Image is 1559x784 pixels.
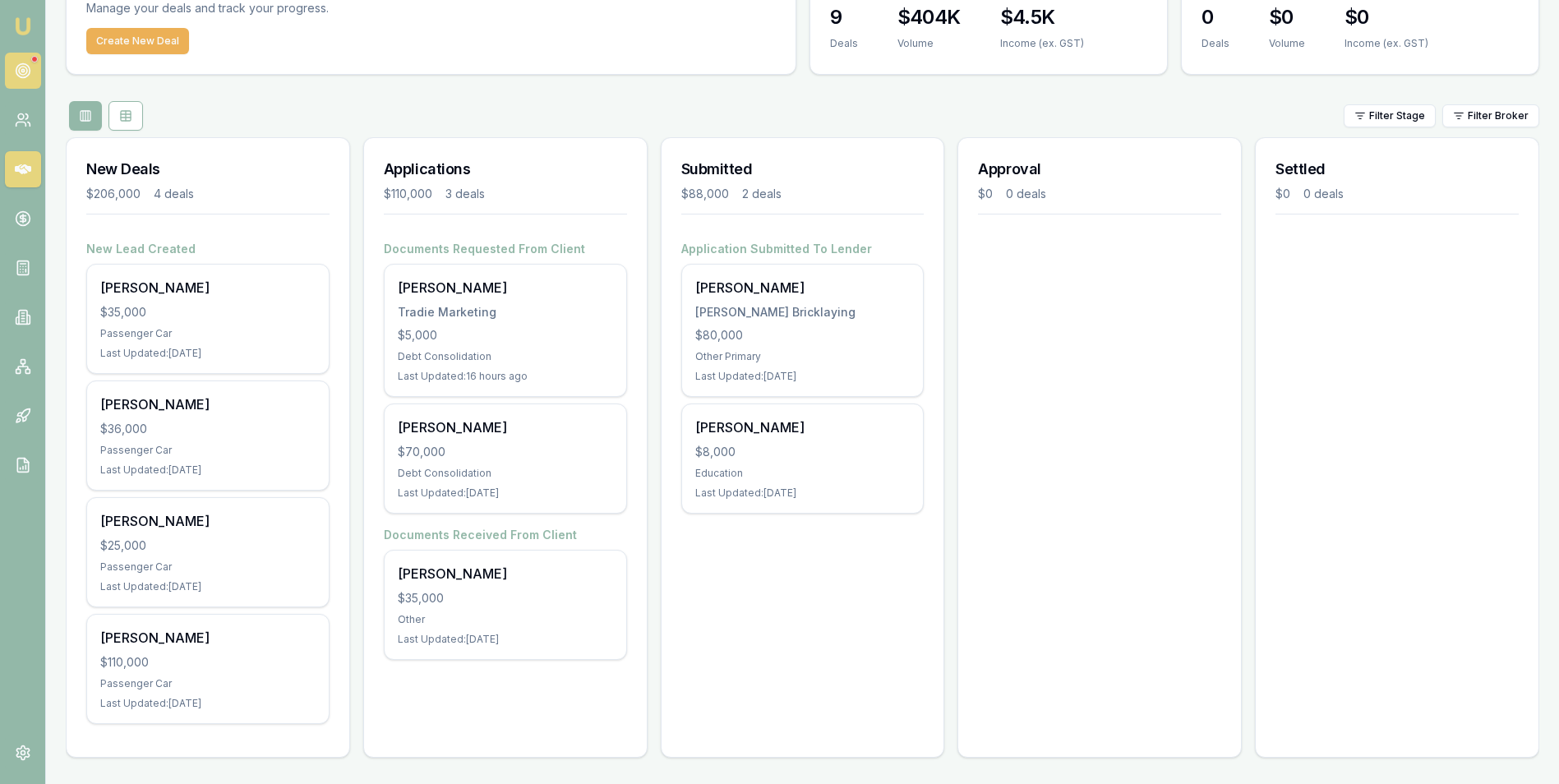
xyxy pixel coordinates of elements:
[681,241,925,257] h4: Application Submitted To Lender
[398,613,613,626] div: Other
[695,327,911,344] div: $80,000
[86,186,141,202] div: $206,000
[384,527,627,543] h4: Documents Received From Client
[384,241,627,257] h4: Documents Requested From Client
[100,463,316,477] div: Last Updated: [DATE]
[695,370,911,383] div: Last Updated: [DATE]
[100,537,316,554] div: $25,000
[1000,4,1084,30] h3: $4.5K
[384,186,432,202] div: $110,000
[384,158,627,181] h3: Applications
[100,421,316,437] div: $36,000
[100,327,316,340] div: Passenger Car
[100,278,316,297] div: [PERSON_NAME]
[100,580,316,593] div: Last Updated: [DATE]
[100,677,316,690] div: Passenger Car
[897,4,961,30] h3: $404K
[398,590,613,606] div: $35,000
[398,278,613,297] div: [PERSON_NAME]
[100,654,316,671] div: $110,000
[695,417,911,437] div: [PERSON_NAME]
[1269,37,1305,50] div: Volume
[978,186,993,202] div: $0
[398,304,613,321] div: Tradie Marketing
[100,347,316,360] div: Last Updated: [DATE]
[1303,186,1344,202] div: 0 deals
[398,417,613,437] div: [PERSON_NAME]
[695,444,911,460] div: $8,000
[100,697,316,710] div: Last Updated: [DATE]
[100,628,316,648] div: [PERSON_NAME]
[445,186,485,202] div: 3 deals
[1275,158,1519,181] h3: Settled
[1344,104,1436,127] button: Filter Stage
[1202,4,1229,30] h3: 0
[1202,37,1229,50] div: Deals
[897,37,961,50] div: Volume
[100,394,316,414] div: [PERSON_NAME]
[398,444,613,460] div: $70,000
[398,564,613,583] div: [PERSON_NAME]
[154,186,194,202] div: 4 deals
[1269,4,1305,30] h3: $0
[86,28,189,54] button: Create New Deal
[695,278,911,297] div: [PERSON_NAME]
[398,487,613,500] div: Last Updated: [DATE]
[742,186,782,202] div: 2 deals
[100,304,316,321] div: $35,000
[1345,37,1428,50] div: Income (ex. GST)
[681,158,925,181] h3: Submitted
[1369,109,1425,122] span: Filter Stage
[398,350,613,363] div: Debt Consolidation
[695,487,911,500] div: Last Updated: [DATE]
[398,370,613,383] div: Last Updated: 16 hours ago
[830,37,858,50] div: Deals
[1345,4,1428,30] h3: $0
[1006,186,1046,202] div: 0 deals
[830,4,858,30] h3: 9
[1275,186,1290,202] div: $0
[1442,104,1539,127] button: Filter Broker
[978,158,1221,181] h3: Approval
[398,633,613,646] div: Last Updated: [DATE]
[100,560,316,574] div: Passenger Car
[695,304,911,321] div: [PERSON_NAME] Bricklaying
[398,467,613,480] div: Debt Consolidation
[398,327,613,344] div: $5,000
[695,467,911,480] div: Education
[1468,109,1529,122] span: Filter Broker
[695,350,911,363] div: Other Primary
[681,186,729,202] div: $88,000
[13,16,33,36] img: emu-icon-u.png
[86,158,330,181] h3: New Deals
[100,511,316,531] div: [PERSON_NAME]
[1000,37,1084,50] div: Income (ex. GST)
[86,241,330,257] h4: New Lead Created
[100,444,316,457] div: Passenger Car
